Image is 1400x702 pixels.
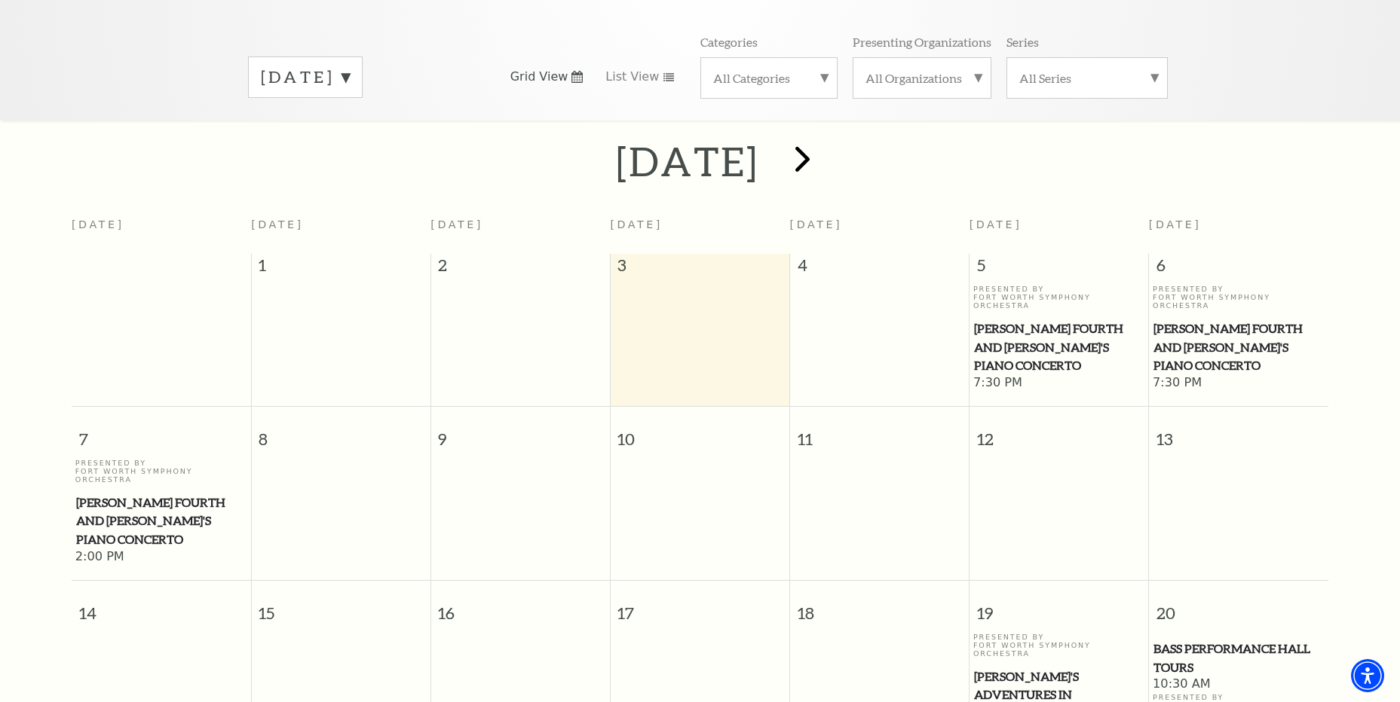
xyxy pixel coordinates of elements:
span: 6 [1149,254,1328,284]
label: All Organizations [865,70,979,86]
span: 14 [72,581,251,633]
p: Presented By Fort Worth Symphony Orchestra [973,633,1145,658]
span: 7 [72,407,251,459]
span: 7:30 PM [1153,375,1325,392]
p: Categories [700,34,758,50]
span: 4 [790,254,969,284]
span: [PERSON_NAME] Fourth and [PERSON_NAME]'s Piano Concerto [1153,319,1324,375]
span: [DATE] [1149,218,1202,230]
button: next [773,135,828,188]
label: All Series [1019,70,1155,86]
a: Brahms Fourth and Grieg's Piano Concerto [75,493,247,549]
h2: [DATE] [616,137,758,185]
span: 8 [252,407,430,459]
p: Presented By Fort Worth Symphony Orchestra [75,459,247,484]
a: Brahms Fourth and Grieg's Piano Concerto [1153,319,1325,375]
span: [DATE] [970,218,1022,230]
span: [DATE] [790,218,843,230]
span: 12 [970,407,1148,459]
span: 2 [431,254,610,284]
span: 20 [1149,581,1328,633]
th: [DATE] [72,209,251,254]
div: Accessibility Menu [1351,659,1384,692]
span: 11 [790,407,969,459]
span: 13 [1149,407,1328,459]
p: Presented By Fort Worth Symphony Orchestra [973,285,1145,310]
span: 19 [970,581,1148,633]
span: 2:00 PM [75,549,247,566]
a: Bass Performance Hall Tours [1153,639,1325,676]
span: [PERSON_NAME] Fourth and [PERSON_NAME]'s Piano Concerto [974,319,1144,375]
span: 1 [252,254,430,284]
span: 17 [611,581,789,633]
span: 3 [611,254,789,284]
span: 7:30 PM [973,375,1145,392]
span: 15 [252,581,430,633]
span: [PERSON_NAME] Fourth and [PERSON_NAME]'s Piano Concerto [76,493,247,549]
span: [DATE] [610,218,663,230]
span: 5 [970,254,1148,284]
span: 10 [611,407,789,459]
span: [DATE] [430,218,483,230]
p: Series [1006,34,1039,50]
span: 16 [431,581,610,633]
span: Bass Performance Hall Tours [1153,639,1324,676]
label: [DATE] [261,66,350,89]
span: 10:30 AM [1153,676,1325,693]
p: Presenting Organizations [853,34,991,50]
span: List View [605,69,659,85]
span: Grid View [510,69,568,85]
span: [DATE] [251,218,304,230]
span: 18 [790,581,969,633]
a: Brahms Fourth and Grieg's Piano Concerto [973,319,1145,375]
p: Presented By Fort Worth Symphony Orchestra [1153,285,1325,310]
span: 9 [431,407,610,459]
label: All Categories [713,70,825,86]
